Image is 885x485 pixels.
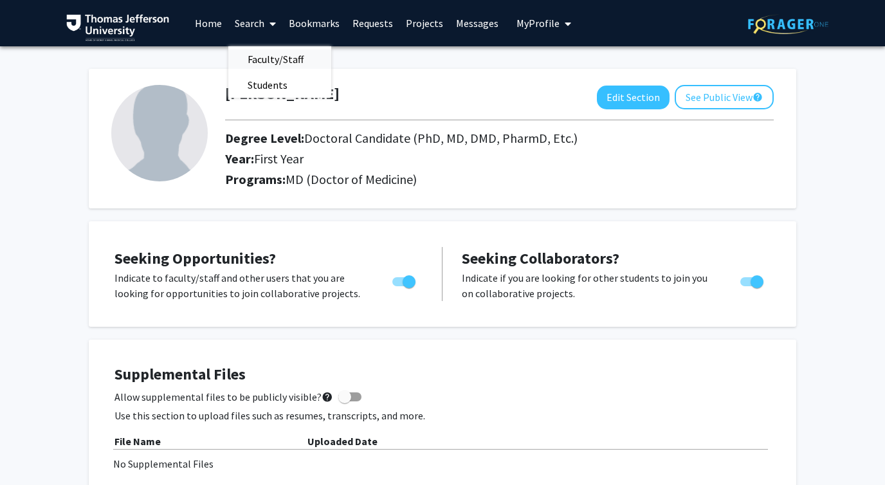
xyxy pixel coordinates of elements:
a: Faculty/Staff [228,50,331,69]
img: Thomas Jefferson University Logo [66,14,169,41]
a: Search [228,1,282,46]
mat-icon: help [753,89,763,105]
p: Indicate to faculty/staff and other users that you are looking for opportunities to join collabor... [114,270,368,301]
img: Profile Picture [111,85,208,181]
a: Home [188,1,228,46]
button: See Public View [675,85,774,109]
span: Students [228,72,307,98]
span: First Year [254,151,304,167]
h1: [PERSON_NAME] [225,85,340,104]
h2: Programs: [225,172,774,187]
button: Edit Section [597,86,670,109]
img: ForagerOne Logo [748,14,828,34]
div: Toggle [387,270,423,289]
a: Bookmarks [282,1,346,46]
p: Indicate if you are looking for other students to join you on collaborative projects. [462,270,716,301]
div: Toggle [735,270,771,289]
span: Faculty/Staff [228,46,323,72]
h4: Supplemental Files [114,365,771,384]
a: Projects [399,1,450,46]
a: Students [228,75,331,95]
a: Requests [346,1,399,46]
span: My Profile [516,17,560,30]
span: Allow supplemental files to be publicly visible? [114,389,333,405]
b: File Name [114,435,161,448]
b: Uploaded Date [307,435,378,448]
div: No Supplemental Files [113,456,772,471]
h2: Degree Level: [225,131,675,146]
span: Seeking Opportunities? [114,248,276,268]
span: Seeking Collaborators? [462,248,619,268]
p: Use this section to upload files such as resumes, transcripts, and more. [114,408,771,423]
span: MD (Doctor of Medicine) [286,171,417,187]
a: Messages [450,1,505,46]
span: Doctoral Candidate (PhD, MD, DMD, PharmD, Etc.) [304,130,578,146]
h2: Year: [225,151,675,167]
iframe: Chat [10,427,55,475]
mat-icon: help [322,389,333,405]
